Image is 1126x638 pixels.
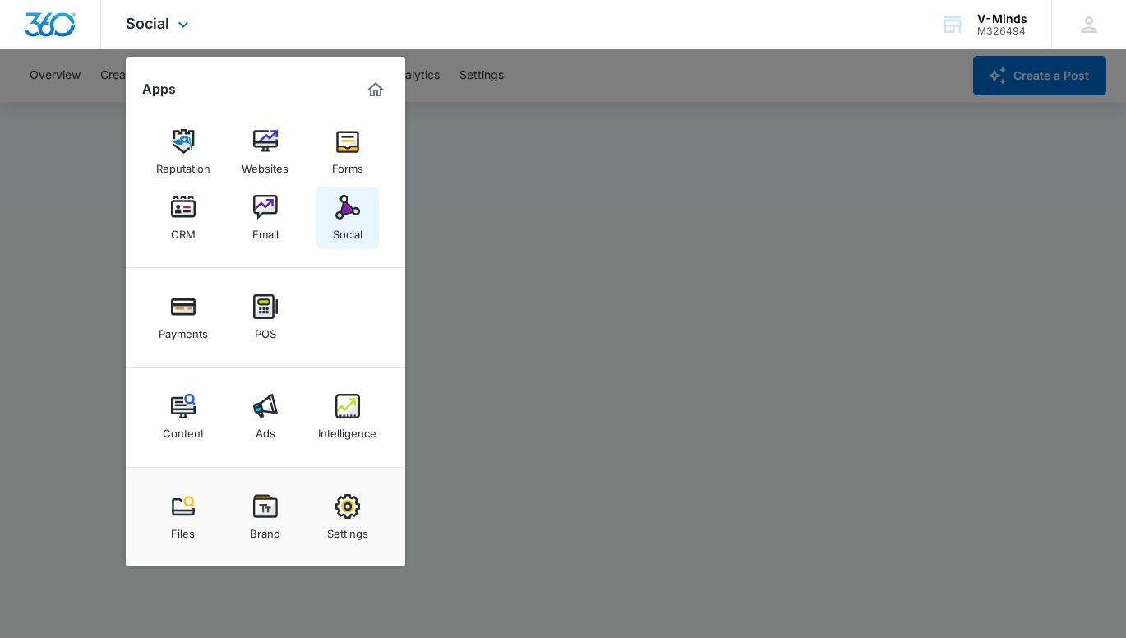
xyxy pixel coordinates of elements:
div: Social [333,220,362,241]
a: Marketing 360® Dashboard [362,76,389,103]
div: Websites [242,154,288,175]
div: Reputation [156,154,210,175]
a: Email [234,187,297,249]
div: Content [163,418,204,440]
a: Ads [234,386,297,448]
div: Email [252,220,279,241]
div: Intelligence [318,418,376,440]
h2: Apps [142,81,176,97]
a: Forms [316,121,379,183]
a: Files [152,486,215,548]
a: POS [234,286,297,349]
a: Social [316,187,379,249]
a: Intelligence [316,386,379,448]
div: Ads [256,418,275,440]
div: Settings [327,519,368,540]
a: Settings [316,486,379,548]
a: Brand [234,486,297,548]
a: CRM [152,187,215,249]
a: Reputation [152,121,215,183]
a: Payments [152,286,215,349]
div: Forms [332,154,363,175]
a: Websites [234,121,297,183]
a: Content [152,386,215,448]
div: CRM [171,220,196,241]
div: Files [171,519,195,540]
div: Brand [250,519,280,540]
span: Social [126,15,169,32]
div: POS [255,319,276,340]
div: Payments [159,319,208,340]
div: account id [977,25,1027,37]
div: account name [977,12,1027,25]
